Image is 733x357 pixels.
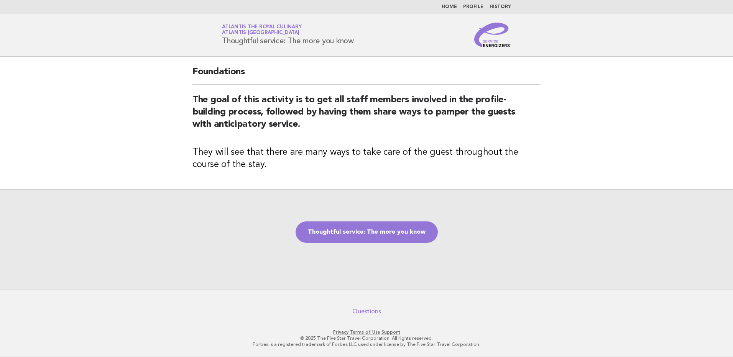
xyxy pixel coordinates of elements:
[381,329,400,335] a: Support
[222,25,301,35] a: Atlantis the Royal CulinaryAtlantis [GEOGRAPHIC_DATA]
[132,329,601,335] p: · ·
[333,329,348,335] a: Privacy
[442,5,457,9] a: Home
[490,5,511,9] a: History
[192,66,541,85] h2: Foundations
[474,23,511,47] img: Service Energizers
[132,335,601,341] p: © 2025 The Five Star Travel Corporation. All rights reserved.
[296,221,438,243] a: Thoughtful service: The more you know
[463,5,483,9] a: Profile
[352,308,381,315] a: Questions
[222,31,299,36] span: Atlantis [GEOGRAPHIC_DATA]
[350,329,380,335] a: Terms of Use
[222,25,354,45] h1: Thoughtful service: The more you know
[192,146,541,171] h3: They will see that there are many ways to take care of the guest throughout the course of the stay.
[192,94,541,137] h2: The goal of this activity is to get all staff members involved in the profile-building process, f...
[132,341,601,347] p: Forbes is a registered trademark of Forbes LLC used under license by The Five Star Travel Corpora...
